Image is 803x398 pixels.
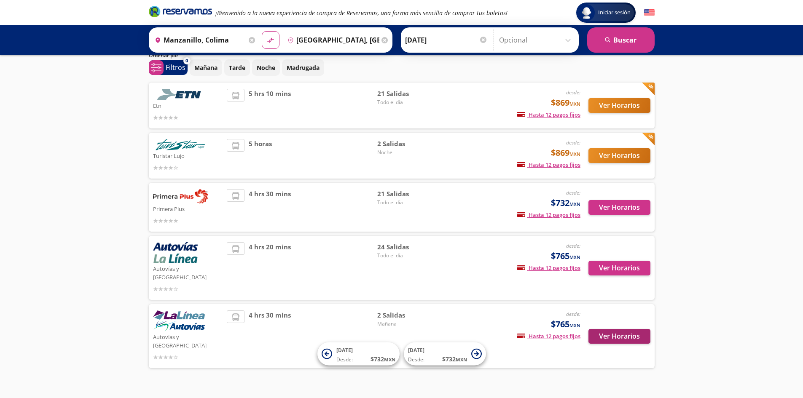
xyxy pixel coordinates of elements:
[566,242,580,249] em: desde:
[569,101,580,107] small: MXN
[551,197,580,209] span: $732
[377,310,436,320] span: 2 Salidas
[249,189,291,225] span: 4 hrs 30 mins
[149,5,212,18] i: Brand Logo
[377,199,436,206] span: Todo el día
[551,147,580,159] span: $869
[336,356,353,363] span: Desde:
[153,150,223,160] p: Turistar Lujo
[153,310,205,331] img: Autovías y La Línea
[408,356,424,363] span: Desde:
[517,264,580,272] span: Hasta 12 pagos fijos
[153,203,223,214] p: Primera Plus
[229,63,245,72] p: Tarde
[194,63,218,72] p: Mañana
[456,356,467,363] small: MXN
[551,318,580,331] span: $765
[153,139,208,150] img: Turistar Lujo
[282,59,324,76] button: Madrugada
[377,252,436,259] span: Todo el día
[566,189,580,196] em: desde:
[384,356,395,363] small: MXN
[551,250,580,262] span: $765
[551,96,580,109] span: $869
[517,211,580,219] span: Hasta 12 pagos fijos
[569,254,580,260] small: MXN
[252,59,280,76] button: Noche
[151,29,247,51] input: Buscar Origen
[404,342,486,366] button: [DATE]Desde:$732MXN
[153,242,198,263] img: Autovías y La Línea
[377,320,436,328] span: Mañana
[517,111,580,118] span: Hasta 12 pagos fijos
[588,261,650,275] button: Ver Horarios
[153,100,223,110] p: Etn
[249,310,291,362] span: 4 hrs 30 mins
[153,331,223,350] p: Autovías y [GEOGRAPHIC_DATA]
[153,189,208,203] img: Primera Plus
[569,322,580,329] small: MXN
[405,29,488,51] input: Elegir Fecha
[517,161,580,168] span: Hasta 12 pagos fijos
[566,89,580,96] em: desde:
[442,355,467,363] span: $ 732
[149,5,212,20] a: Brand Logo
[153,263,223,281] p: Autovías y [GEOGRAPHIC_DATA]
[587,27,655,53] button: Buscar
[408,347,424,354] span: [DATE]
[588,200,650,215] button: Ver Horarios
[149,60,188,75] button: 0Filtros
[566,310,580,318] em: desde:
[284,29,379,51] input: Buscar Destino
[185,57,188,64] span: 0
[588,98,650,113] button: Ver Horarios
[249,139,272,172] span: 5 horas
[377,99,436,106] span: Todo el día
[377,89,436,99] span: 21 Salidas
[588,329,650,344] button: Ver Horarios
[166,62,185,72] p: Filtros
[377,149,436,156] span: Noche
[249,89,291,122] span: 5 hrs 10 mins
[215,9,508,17] em: ¡Bienvenido a la nueva experiencia de compra de Reservamos, una forma más sencilla de comprar tus...
[149,52,178,59] p: Ordenar por
[569,151,580,157] small: MXN
[224,59,250,76] button: Tarde
[190,59,222,76] button: Mañana
[569,201,580,207] small: MXN
[377,242,436,252] span: 24 Salidas
[257,63,275,72] p: Noche
[317,342,400,366] button: [DATE]Desde:$732MXN
[588,148,650,163] button: Ver Horarios
[371,355,395,363] span: $ 732
[153,89,208,100] img: Etn
[287,63,320,72] p: Madrugada
[377,189,436,199] span: 21 Salidas
[566,139,580,146] em: desde:
[517,332,580,340] span: Hasta 12 pagos fijos
[595,8,634,17] span: Iniciar sesión
[499,29,575,51] input: Opcional
[644,8,655,18] button: English
[249,242,291,294] span: 4 hrs 20 mins
[336,347,353,354] span: [DATE]
[377,139,436,149] span: 2 Salidas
